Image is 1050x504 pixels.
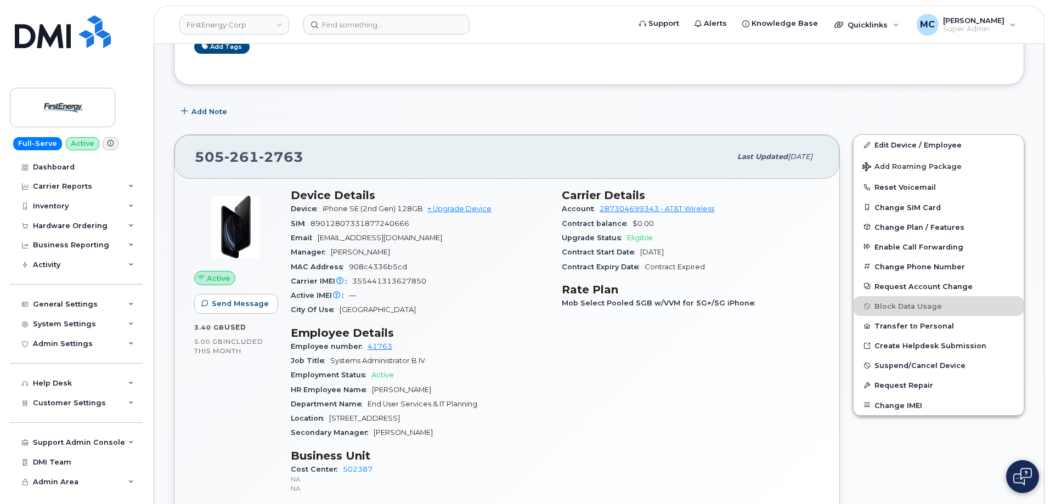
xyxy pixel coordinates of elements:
[311,219,409,228] span: 89012807331877240666
[943,16,1004,25] span: [PERSON_NAME]
[203,194,269,260] img: image20231002-3703462-1mz9tax.jpeg
[291,474,549,484] p: NA
[371,371,394,379] span: Active
[854,237,1024,257] button: Enable Call Forwarding
[631,13,687,35] a: Support
[291,189,549,202] h3: Device Details
[862,162,962,173] span: Add Roaming Package
[291,326,549,339] h3: Employee Details
[562,283,820,296] h3: Rate Plan
[374,428,433,437] span: [PERSON_NAME]
[303,15,470,35] input: Find something...
[854,217,1024,237] button: Change Plan / Features
[343,465,372,473] a: 502387
[874,361,966,370] span: Suspend/Cancel Device
[352,277,426,285] span: 355441313627850
[194,294,278,314] button: Send Message
[854,135,1024,155] a: Edit Device / Employee
[562,234,627,242] span: Upgrade Status
[627,234,653,242] span: Eligible
[323,205,423,213] span: iPhone SE (2nd Gen) 128GB
[191,106,227,117] span: Add Note
[291,263,349,271] span: MAC Address
[427,205,492,213] a: + Upgrade Device
[854,395,1024,415] button: Change IMEI
[194,338,223,346] span: 5.00 GB
[195,149,303,165] span: 505
[562,248,640,256] span: Contract Start Date
[874,223,964,231] span: Change Plan / Features
[194,337,263,355] span: included this month
[645,263,705,271] span: Contract Expired
[318,234,442,242] span: [EMAIL_ADDRESS][DOMAIN_NAME]
[291,465,343,473] span: Cost Center
[291,291,349,299] span: Active IMEI
[854,296,1024,316] button: Block Data Usage
[349,263,407,271] span: 908c4336b5cd
[788,152,812,161] span: [DATE]
[368,400,477,408] span: End User Services & IT Planning
[291,305,340,314] span: City Of Use
[212,298,269,309] span: Send Message
[291,386,372,394] span: HR Employee Name
[291,484,549,493] p: NA
[874,242,963,251] span: Enable Call Forwarding
[687,13,735,35] a: Alerts
[633,219,654,228] span: $0.00
[291,414,329,422] span: Location
[640,248,664,256] span: [DATE]
[1013,468,1032,485] img: Open chat
[194,40,250,54] a: Add tags
[854,197,1024,217] button: Change SIM Card
[562,263,645,271] span: Contract Expiry Date
[194,324,224,331] span: 3.40 GB
[854,355,1024,375] button: Suspend/Cancel Device
[291,400,368,408] span: Department Name
[562,219,633,228] span: Contract balance
[943,25,1004,33] span: Super Admin
[854,155,1024,177] button: Add Roaming Package
[735,13,826,35] a: Knowledge Base
[600,205,714,213] a: 287304699343 - AT&T Wireless
[854,276,1024,296] button: Request Account Change
[330,356,425,365] span: Systems Administrator B IV
[224,323,246,331] span: used
[291,342,368,350] span: Employee number
[848,20,888,29] span: Quicklinks
[291,449,549,462] h3: Business Unit
[291,219,311,228] span: SIM
[704,18,727,29] span: Alerts
[331,248,390,256] span: [PERSON_NAME]
[854,257,1024,276] button: Change Phone Number
[372,386,431,394] span: [PERSON_NAME]
[854,375,1024,395] button: Request Repair
[179,15,289,35] a: FirstEnergy Corp
[291,356,330,365] span: Job Title
[291,205,323,213] span: Device
[737,152,788,161] span: Last updated
[562,205,600,213] span: Account
[854,177,1024,197] button: Reset Voicemail
[920,18,935,31] span: MC
[329,414,400,422] span: [STREET_ADDRESS]
[854,336,1024,355] a: Create Helpdesk Submission
[291,428,374,437] span: Secondary Manager
[291,371,371,379] span: Employment Status
[259,149,303,165] span: 2763
[648,18,679,29] span: Support
[174,101,236,121] button: Add Note
[340,305,416,314] span: [GEOGRAPHIC_DATA]
[562,189,820,202] h3: Carrier Details
[291,234,318,242] span: Email
[224,149,259,165] span: 261
[562,299,760,307] span: Mob Select Pooled 5GB w/VVM for 5G+/5G iPhone
[909,14,1024,36] div: Marty Courter
[752,18,818,29] span: Knowledge Base
[349,291,356,299] span: —
[827,14,907,36] div: Quicklinks
[207,273,230,284] span: Active
[291,248,331,256] span: Manager
[368,342,392,350] a: 41763
[854,316,1024,336] button: Transfer to Personal
[291,277,352,285] span: Carrier IMEI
